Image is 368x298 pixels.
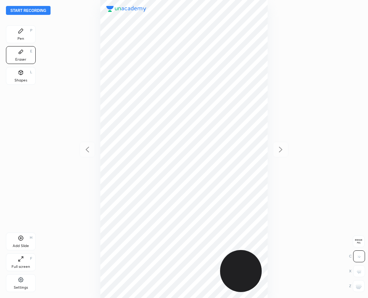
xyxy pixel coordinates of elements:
div: E [30,49,32,53]
div: Full screen [12,265,30,269]
div: H [30,236,32,240]
span: Erase all [353,239,364,244]
div: F [30,257,32,260]
div: X [349,265,365,277]
div: C [349,250,365,262]
div: Eraser [15,58,26,61]
div: Add Slide [13,244,29,248]
div: Shapes [14,78,27,82]
div: P [30,29,32,32]
div: Pen [17,37,24,41]
img: logo.38c385cc.svg [106,6,146,12]
div: L [30,70,32,74]
button: Start recording [6,6,51,15]
div: Z [349,280,365,292]
div: Settings [14,286,28,289]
